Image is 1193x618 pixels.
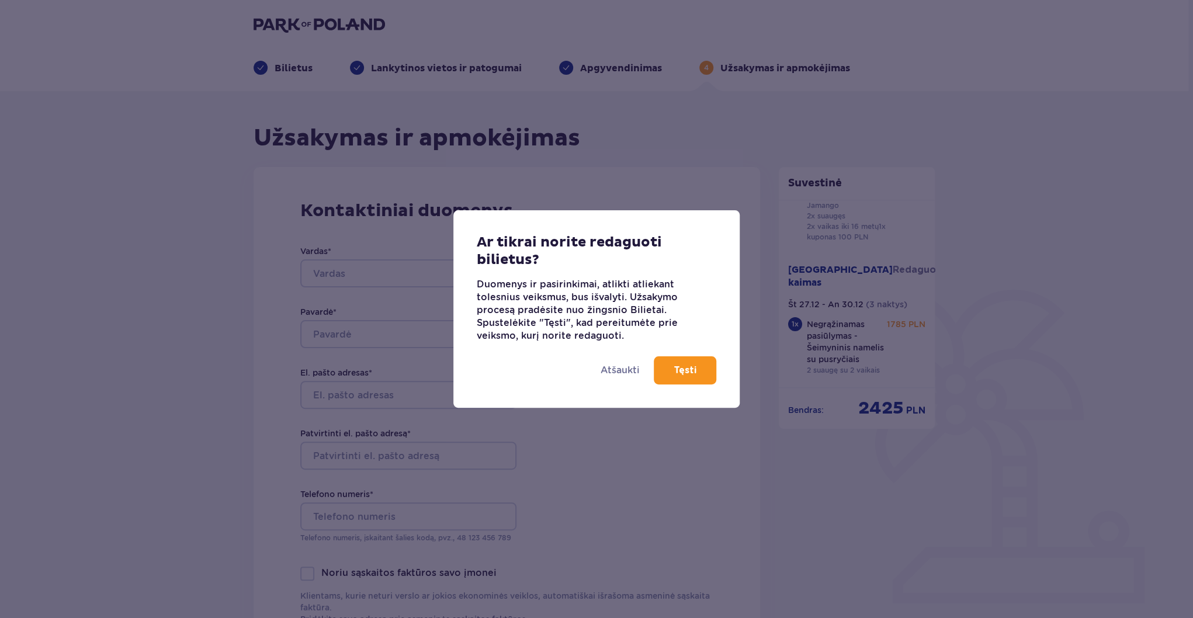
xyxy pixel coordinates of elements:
p: Ar tikrai norite redaguoti bilietus? [477,234,716,269]
button: Tęsti [654,356,716,384]
p: Tęsti [674,364,696,377]
p: Duomenys ir pasirinkimai, atlikti atliekant tolesnius veiksmus, bus išvalyti. Užsakymo procesą pr... [477,278,716,342]
a: Atšaukti [601,364,640,377]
